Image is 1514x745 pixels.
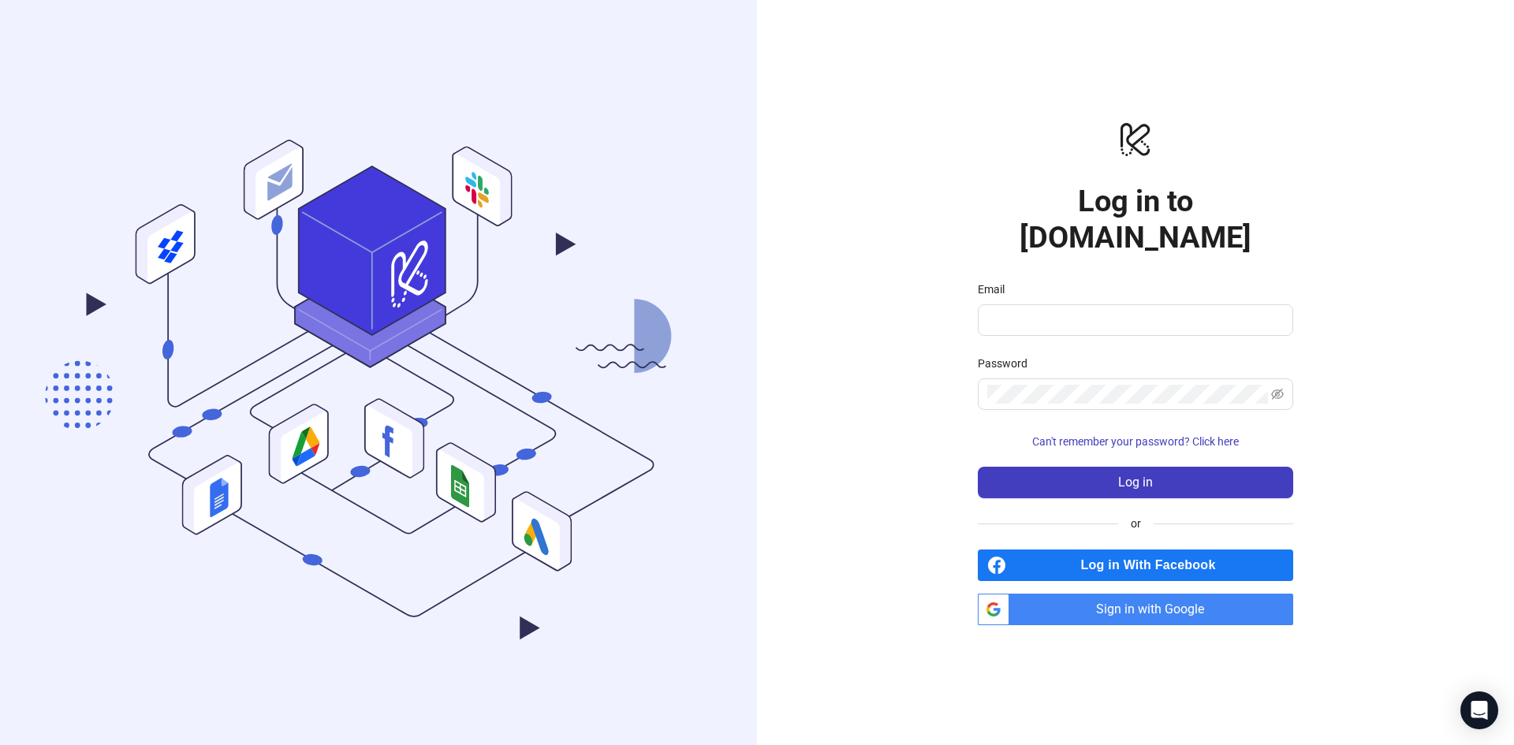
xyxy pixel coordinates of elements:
[978,183,1293,255] h1: Log in to [DOMAIN_NAME]
[1032,435,1239,448] span: Can't remember your password? Click here
[978,355,1038,372] label: Password
[1012,549,1293,581] span: Log in With Facebook
[1118,475,1153,490] span: Log in
[978,435,1293,448] a: Can't remember your password? Click here
[987,385,1268,404] input: Password
[978,429,1293,454] button: Can't remember your password? Click here
[978,594,1293,625] a: Sign in with Google
[987,311,1281,330] input: Email
[978,467,1293,498] button: Log in
[1271,388,1284,400] span: eye-invisible
[978,549,1293,581] a: Log in With Facebook
[1118,515,1154,532] span: or
[978,281,1015,298] label: Email
[1460,691,1498,729] div: Open Intercom Messenger
[1016,594,1293,625] span: Sign in with Google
